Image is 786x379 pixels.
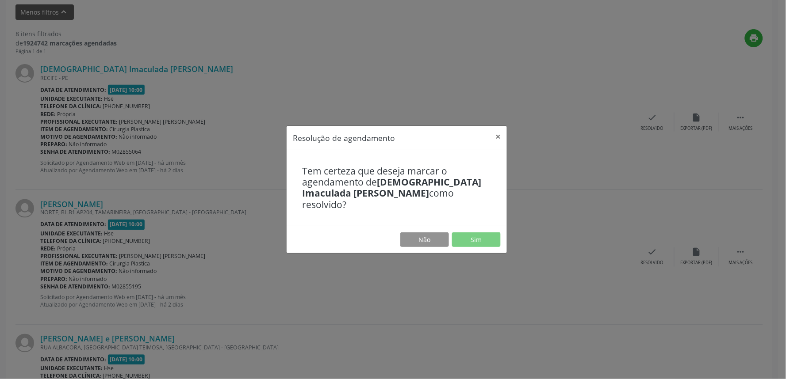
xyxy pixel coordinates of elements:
[400,232,449,247] button: Não
[293,132,395,144] h5: Resolução de agendamento
[302,176,481,199] b: [DEMOGRAPHIC_DATA] Imaculada [PERSON_NAME]
[452,232,501,247] button: Sim
[489,126,507,148] button: Close
[302,166,491,210] h4: Tem certeza que deseja marcar o agendamento de como resolvido?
